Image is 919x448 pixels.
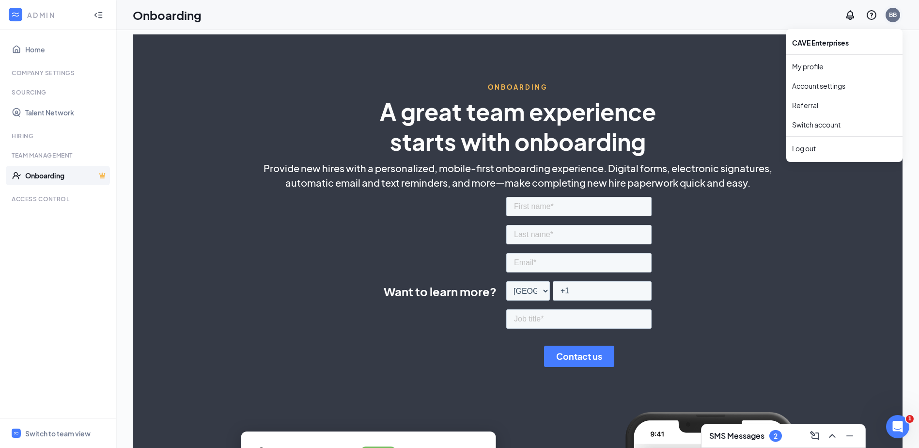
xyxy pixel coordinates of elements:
div: CAVE Enterprises [786,33,903,52]
svg: Collapse [93,10,103,20]
svg: WorkstreamLogo [13,430,19,436]
h3: SMS Messages [709,431,764,441]
svg: WorkstreamLogo [11,10,20,19]
span: Want to learn more? [384,283,497,300]
span: A great team experience [380,96,656,126]
svg: QuestionInfo [866,9,877,21]
a: Talent Network [25,103,108,122]
span: automatic email and text reminders, and more—make completing new hire paperwork quick and easy. [285,176,750,190]
span: 1 [906,415,914,423]
div: BB [889,11,897,19]
button: Minimize [842,428,857,444]
button: ComposeMessage [807,428,823,444]
iframe: Form 0 [506,195,652,373]
div: Switch to team view [25,429,91,438]
iframe: Intercom live chat [886,415,909,438]
div: Sourcing [12,88,106,96]
svg: ChevronUp [826,430,838,442]
span: Provide new hires with a personalized, mobile-first onboarding experience. Digital forms, electro... [264,161,772,176]
div: 2 [774,432,778,440]
span: ONBOARDING [488,83,548,92]
svg: Notifications [844,9,856,21]
svg: Minimize [844,430,856,442]
div: Log out [792,144,897,153]
h1: Onboarding [133,7,202,23]
div: Team Management [12,151,106,160]
a: Account settings [792,81,897,91]
div: Access control [12,195,106,203]
a: OnboardingCrown [25,166,108,185]
div: Company Settings [12,69,106,77]
svg: ComposeMessage [809,430,821,442]
div: ADMIN [27,10,85,20]
div: Hiring [12,132,106,140]
a: Switch account [792,120,841,129]
a: My profile [792,62,897,71]
a: Referral [792,100,897,110]
button: ChevronUp [825,428,840,444]
span: starts with onboarding [390,127,646,156]
a: Home [25,40,108,59]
